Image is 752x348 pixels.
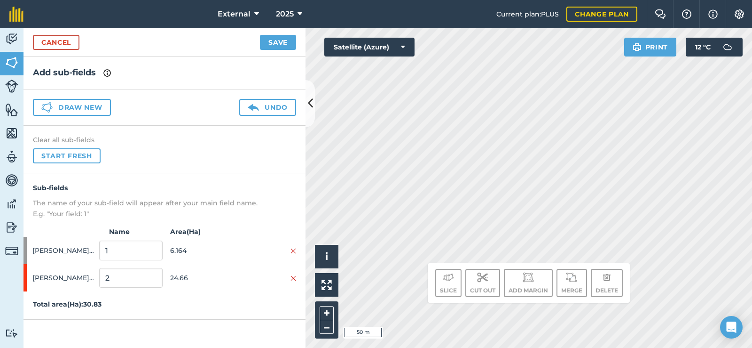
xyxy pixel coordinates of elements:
img: svg+xml;base64,PD94bWwgdmVyc2lvbj0iMS4wIiBlbmNvZGluZz0idXRmLTgiPz4KPCEtLSBHZW5lcmF0b3I6IEFkb2JlIE... [718,38,737,57]
button: Add margin [504,269,553,297]
p: The name of your sub-field will appear after your main field name. [33,198,296,208]
h2: Add sub-fields [33,66,296,80]
button: Save [260,35,296,50]
img: svg+xml;base64,PD94bWwgdmVyc2lvbj0iMS4wIiBlbmNvZGluZz0idXRmLTgiPz4KPCEtLSBHZW5lcmF0b3I6IEFkb2JlIE... [5,80,18,93]
img: svg+xml;base64,PHN2ZyB4bWxucz0iaHR0cDovL3d3dy53My5vcmcvMjAwMC9zdmciIHdpZHRoPSIxOCIgaGVpZ2h0PSIyNC... [603,272,611,283]
img: fieldmargin Logo [9,7,23,22]
button: Undo [239,99,296,116]
img: Two speech bubbles overlapping with the left bubble in the forefront [655,9,666,19]
img: svg+xml;base64,PD94bWwgdmVyc2lvbj0iMS4wIiBlbmNvZGluZz0idXRmLTgiPz4KPCEtLSBHZW5lcmF0b3I6IEFkb2JlIE... [566,272,577,283]
span: i [325,251,328,262]
img: svg+xml;base64,PD94bWwgdmVyc2lvbj0iMS4wIiBlbmNvZGluZz0idXRmLTgiPz4KPCEtLSBHZW5lcmF0b3I6IEFkb2JlIE... [477,272,488,283]
img: svg+xml;base64,PD94bWwgdmVyc2lvbj0iMS4wIiBlbmNvZGluZz0idXRmLTgiPz4KPCEtLSBHZW5lcmF0b3I6IEFkb2JlIE... [248,102,259,113]
img: svg+xml;base64,PHN2ZyB4bWxucz0iaHR0cDovL3d3dy53My5vcmcvMjAwMC9zdmciIHdpZHRoPSI1NiIgaGVpZ2h0PSI2MC... [5,103,18,117]
button: Start fresh [33,148,101,163]
button: Cut out [465,269,500,297]
img: svg+xml;base64,PD94bWwgdmVyc2lvbj0iMS4wIiBlbmNvZGluZz0idXRmLTgiPz4KPCEtLSBHZW5lcmF0b3I6IEFkb2JlIE... [523,272,534,283]
div: [PERSON_NAME] - ST6064969224.66 [23,264,305,291]
span: [PERSON_NAME] - ST60649692 [32,269,95,287]
button: – [320,320,334,334]
p: E.g. "Your field: 1" [33,209,296,219]
span: [PERSON_NAME] - ST60649692 [32,242,95,259]
img: svg+xml;base64,PHN2ZyB4bWxucz0iaHR0cDovL3d3dy53My5vcmcvMjAwMC9zdmciIHdpZHRoPSIyMiIgaGVpZ2h0PSIzMC... [290,275,296,282]
span: 6.164 [170,242,233,259]
button: 12 °C [686,38,743,57]
div: Open Intercom Messenger [720,316,743,339]
button: Satellite (Azure) [324,38,415,57]
img: Four arrows, one pointing top left, one top right, one bottom right and the last bottom left [321,280,332,290]
strong: Area ( Ha ) [164,227,305,237]
img: svg+xml;base64,PD94bWwgdmVyc2lvbj0iMS4wIiBlbmNvZGluZz0idXRmLTgiPz4KPCEtLSBHZW5lcmF0b3I6IEFkb2JlIE... [5,329,18,338]
span: 2025 [276,8,294,20]
img: svg+xml;base64,PD94bWwgdmVyc2lvbj0iMS4wIiBlbmNvZGluZz0idXRmLTgiPz4KPCEtLSBHZW5lcmF0b3I6IEFkb2JlIE... [5,150,18,164]
img: A cog icon [734,9,745,19]
span: 12 ° C [695,38,711,57]
span: Current plan : PLUS [496,9,559,19]
img: svg+xml;base64,PHN2ZyB4bWxucz0iaHR0cDovL3d3dy53My5vcmcvMjAwMC9zdmciIHdpZHRoPSIyMiIgaGVpZ2h0PSIzMC... [290,247,296,255]
button: Print [624,38,677,57]
img: svg+xml;base64,PHN2ZyB4bWxucz0iaHR0cDovL3d3dy53My5vcmcvMjAwMC9zdmciIHdpZHRoPSIxNyIgaGVpZ2h0PSIxNy... [708,8,718,20]
button: Delete [591,269,623,297]
a: Change plan [566,7,637,22]
button: i [315,245,338,268]
div: [PERSON_NAME] - ST606496926.164 [23,237,305,264]
img: A question mark icon [681,9,692,19]
img: svg+xml;base64,PD94bWwgdmVyc2lvbj0iMS4wIiBlbmNvZGluZz0idXRmLTgiPz4KPCEtLSBHZW5lcmF0b3I6IEFkb2JlIE... [5,197,18,211]
img: svg+xml;base64,PD94bWwgdmVyc2lvbj0iMS4wIiBlbmNvZGluZz0idXRmLTgiPz4KPCEtLSBHZW5lcmF0b3I6IEFkb2JlIE... [5,220,18,235]
h4: Clear all sub-fields [33,135,296,145]
button: Merge [556,269,587,297]
span: External [218,8,251,20]
img: svg+xml;base64,PHN2ZyB4bWxucz0iaHR0cDovL3d3dy53My5vcmcvMjAwMC9zdmciIHdpZHRoPSI1NiIgaGVpZ2h0PSI2MC... [5,126,18,140]
strong: Name [94,227,164,237]
img: svg+xml;base64,PHN2ZyB4bWxucz0iaHR0cDovL3d3dy53My5vcmcvMjAwMC9zdmciIHdpZHRoPSIxOSIgaGVpZ2h0PSIyNC... [633,41,642,53]
button: + [320,306,334,320]
a: Cancel [33,35,79,50]
strong: Total area ( Ha ): 30.83 [33,300,102,308]
img: svg+xml;base64,PD94bWwgdmVyc2lvbj0iMS4wIiBlbmNvZGluZz0idXRmLTgiPz4KPCEtLSBHZW5lcmF0b3I6IEFkb2JlIE... [443,272,454,283]
span: 24.66 [170,269,233,287]
img: svg+xml;base64,PD94bWwgdmVyc2lvbj0iMS4wIiBlbmNvZGluZz0idXRmLTgiPz4KPCEtLSBHZW5lcmF0b3I6IEFkb2JlIE... [5,32,18,46]
button: Draw new [33,99,111,116]
button: Slice [435,269,462,297]
img: svg+xml;base64,PHN2ZyB4bWxucz0iaHR0cDovL3d3dy53My5vcmcvMjAwMC9zdmciIHdpZHRoPSIxNyIgaGVpZ2h0PSIxNy... [103,67,111,79]
img: svg+xml;base64,PHN2ZyB4bWxucz0iaHR0cDovL3d3dy53My5vcmcvMjAwMC9zdmciIHdpZHRoPSI1NiIgaGVpZ2h0PSI2MC... [5,56,18,70]
img: svg+xml;base64,PD94bWwgdmVyc2lvbj0iMS4wIiBlbmNvZGluZz0idXRmLTgiPz4KPCEtLSBHZW5lcmF0b3I6IEFkb2JlIE... [5,173,18,187]
img: svg+xml;base64,PD94bWwgdmVyc2lvbj0iMS4wIiBlbmNvZGluZz0idXRmLTgiPz4KPCEtLSBHZW5lcmF0b3I6IEFkb2JlIE... [5,244,18,258]
h4: Sub-fields [33,183,296,193]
